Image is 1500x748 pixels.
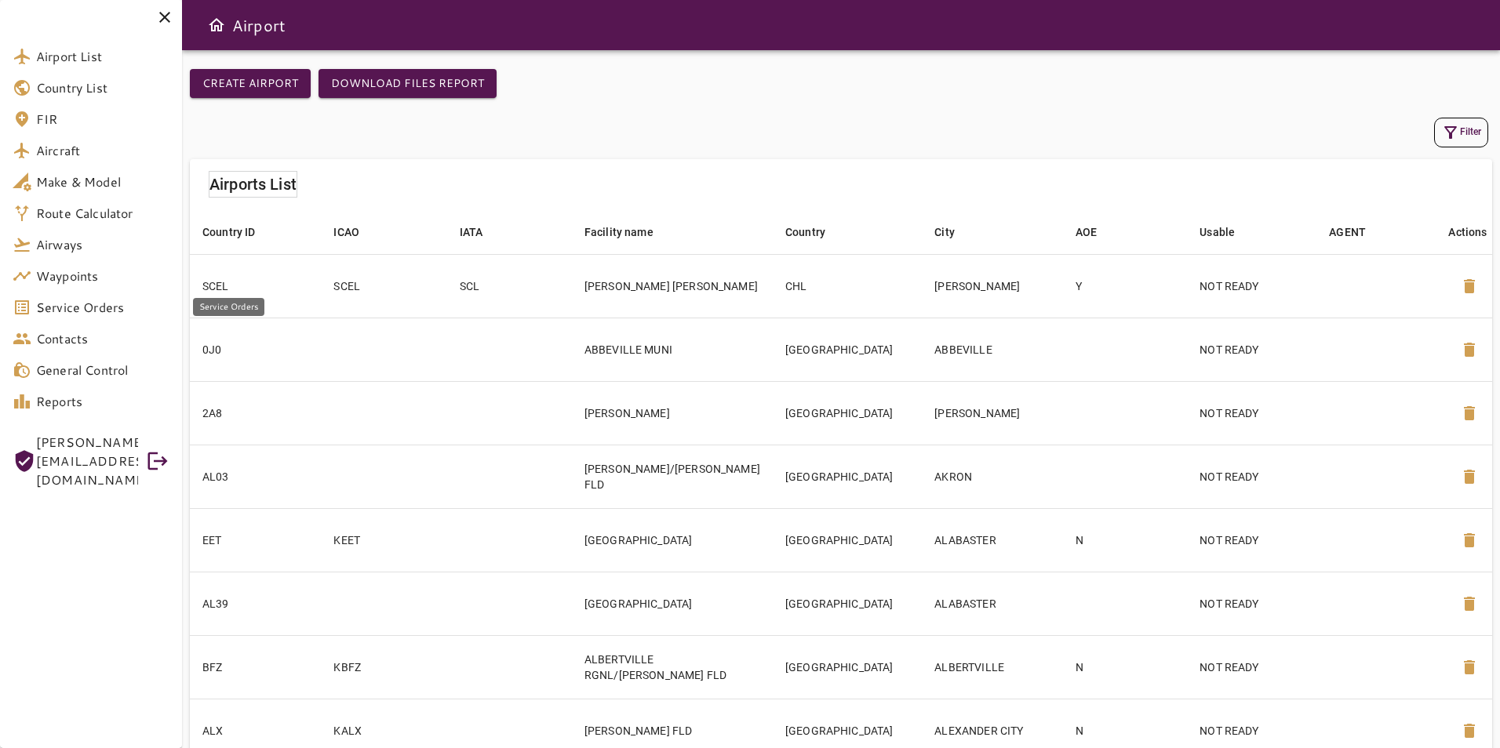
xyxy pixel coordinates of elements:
span: FIR [36,110,169,129]
span: Airport List [36,47,169,66]
p: NOT READY [1200,659,1304,675]
td: [PERSON_NAME] [922,381,1063,445]
span: Reports [36,392,169,411]
p: NOT READY [1200,596,1304,612]
td: [GEOGRAPHIC_DATA] [773,318,922,381]
td: N [1063,508,1187,572]
td: [GEOGRAPHIC_DATA] [773,635,922,699]
span: delete [1460,467,1479,486]
td: N [1063,635,1187,699]
td: CHL [773,254,922,318]
td: BFZ [190,635,321,699]
div: Country ID [202,223,256,241]
span: AOE [1076,223,1117,241]
span: Usable [1200,223,1255,241]
td: SCL [447,254,572,318]
span: Route Calculator [36,204,169,223]
div: Facility name [584,223,654,241]
td: ABBEVILLE MUNI [572,318,773,381]
td: SCEL [321,254,446,318]
p: NOT READY [1200,532,1304,548]
td: [GEOGRAPHIC_DATA] [773,381,922,445]
td: ALABASTER [922,572,1063,635]
button: Delete Airport [1451,585,1488,623]
button: Delete Airport [1451,331,1488,369]
span: Country ID [202,223,276,241]
span: delete [1460,404,1479,423]
span: delete [1460,721,1479,740]
td: [GEOGRAPHIC_DATA] [773,572,922,635]
div: Service Orders [193,298,264,316]
span: City [934,223,975,241]
td: AKRON [922,445,1063,508]
span: ICAO [333,223,380,241]
div: Usable [1200,223,1235,241]
td: [GEOGRAPHIC_DATA] [572,508,773,572]
button: Delete Airport [1451,394,1488,432]
p: NOT READY [1200,723,1304,739]
p: NOT READY [1200,469,1304,485]
button: Delete Airport [1451,267,1488,305]
button: Delete Airport [1451,648,1488,686]
span: [PERSON_NAME][EMAIL_ADDRESS][DOMAIN_NAME] [36,433,138,489]
span: Aircraft [36,141,169,160]
span: delete [1460,594,1479,613]
td: EET [190,508,321,572]
span: Country [785,223,846,241]
td: ALBERTVILLE RGNL/[PERSON_NAME] FLD [572,635,773,699]
td: [GEOGRAPHIC_DATA] [773,508,922,572]
td: Y [1063,254,1187,318]
button: Create airport [190,69,311,98]
span: delete [1460,340,1479,359]
td: ABBEVILLE [922,318,1063,381]
span: Contacts [36,329,169,348]
td: AL03 [190,445,321,508]
span: IATA [460,223,504,241]
div: AGENT [1329,223,1366,241]
span: AGENT [1329,223,1386,241]
span: delete [1460,277,1479,296]
td: [PERSON_NAME] [922,254,1063,318]
div: ICAO [333,223,359,241]
h6: Airport [232,13,286,38]
td: ALBERTVILLE [922,635,1063,699]
div: Country [785,223,825,241]
span: Airways [36,235,169,254]
td: [PERSON_NAME]/[PERSON_NAME] FLD [572,445,773,508]
span: delete [1460,531,1479,550]
td: [PERSON_NAME] [PERSON_NAME] [572,254,773,318]
span: General Control [36,361,169,379]
p: NOT READY [1200,278,1304,294]
td: SCEL [190,254,321,318]
span: Facility name [584,223,674,241]
td: KEET [321,508,446,572]
p: NOT READY [1200,405,1304,421]
div: IATA [460,223,483,241]
td: [PERSON_NAME] [572,381,773,445]
span: delete [1460,658,1479,677]
span: Make & Model [36,172,169,191]
td: 2A8 [190,381,321,445]
span: Waypoints [36,267,169,285]
div: City [934,223,955,241]
td: KBFZ [321,635,446,699]
button: Download Files Report [319,69,497,98]
td: AL39 [190,572,321,635]
span: Service Orders [36,298,169,317]
td: [GEOGRAPHIC_DATA] [572,572,773,635]
span: Country List [36,78,169,97]
button: Delete Airport [1451,458,1488,496]
td: 0J0 [190,318,321,381]
button: Delete Airport [1451,521,1488,559]
p: NOT READY [1200,342,1304,358]
button: Open drawer [201,9,232,41]
div: AOE [1076,223,1097,241]
td: [GEOGRAPHIC_DATA] [773,445,922,508]
h6: Airports List [209,172,297,197]
button: Filter [1434,118,1488,147]
td: ALABASTER [922,508,1063,572]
